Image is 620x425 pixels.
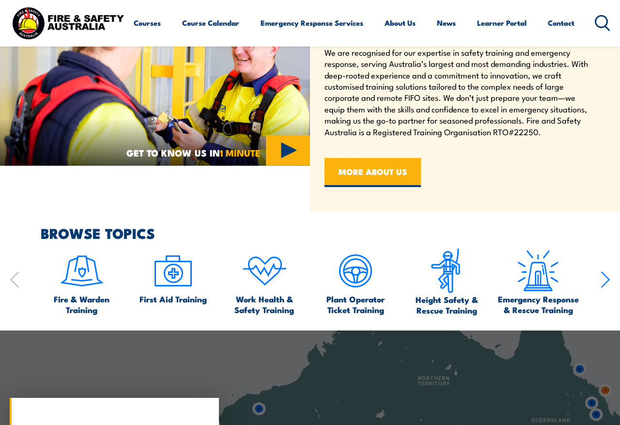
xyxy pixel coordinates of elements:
[41,226,610,239] h2: BROWSE TOPICS
[406,294,488,315] span: Height Safety & Rescue Training
[424,248,470,294] img: icon-6
[333,248,378,294] img: icon-5
[477,11,527,34] a: Learner Portal
[385,11,416,34] a: About Us
[223,248,306,315] a: Work Health & Safety Training
[261,11,363,34] a: Emergency Response Services
[41,294,123,315] span: Fire & Warden Training
[406,248,488,315] a: Height Safety & Rescue Training
[325,47,590,137] p: We are recognised for our expertise in safety training and emergency response, serving Australia’...
[41,248,123,315] a: Fire & Warden Training
[150,248,196,294] img: icon-2
[497,248,580,315] a: Emergency Response & Rescue Training
[497,294,580,315] span: Emergency Response & Rescue Training
[242,248,287,294] img: icon-4
[139,248,207,304] a: First Aid Training
[126,148,261,157] span: GET TO KNOW US IN
[515,248,561,294] img: Emergency Response Icon
[134,11,161,34] a: Courses
[315,294,397,315] span: Plant Operator Ticket Training
[220,145,261,159] strong: 1 MINUTE
[139,294,207,304] span: First Aid Training
[223,294,306,315] span: Work Health & Safety Training
[182,11,239,34] a: Course Calendar
[59,248,105,294] img: icon-1
[437,11,456,34] a: News
[325,158,421,187] a: MORE ABOUT US
[548,11,574,34] a: Contact
[315,248,397,315] a: Plant Operator Ticket Training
